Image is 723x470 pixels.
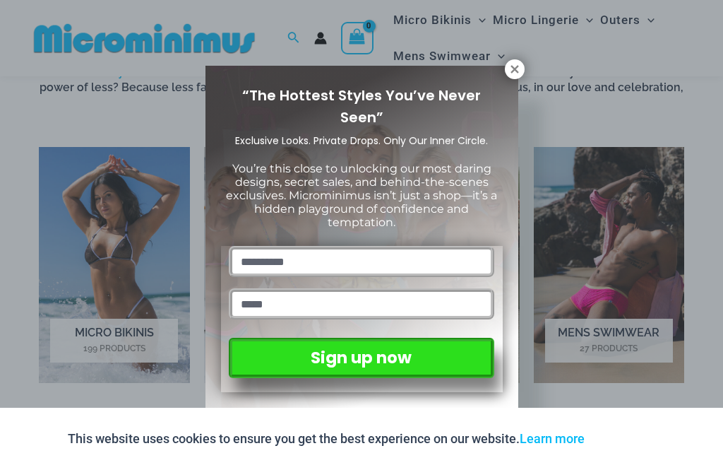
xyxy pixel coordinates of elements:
[242,86,481,127] span: “The Hottest Styles You’ve Never Seen”
[68,428,585,450] p: This website uses cookies to ensure you get the best experience on our website.
[520,431,585,446] a: Learn more
[595,422,655,456] button: Accept
[229,338,494,378] button: Sign up now
[505,59,525,79] button: Close
[235,134,488,148] span: Exclusive Looks. Private Drops. Only Our Inner Circle.
[226,162,497,230] span: You’re this close to unlocking our most daring designs, secret sales, and behind-the-scenes exclu...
